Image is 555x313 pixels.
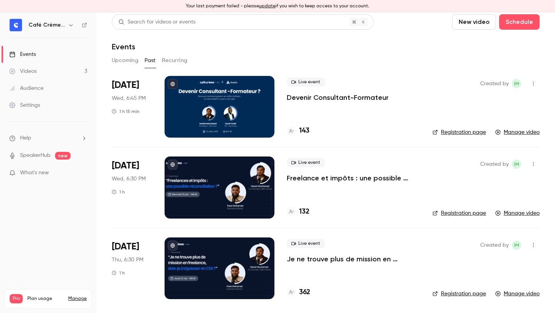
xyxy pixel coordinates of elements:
[299,287,310,298] h4: 362
[9,134,87,142] li: help-dropdown-opener
[112,241,139,253] span: [DATE]
[112,156,152,218] div: Jun 25 Wed, 6:30 PM (Europe/Paris)
[9,84,44,92] div: Audience
[287,239,325,248] span: Live event
[432,209,486,217] a: Registration page
[10,294,23,303] span: Pro
[112,42,135,51] h1: Events
[20,151,50,160] a: SpeakerHub
[162,54,188,67] button: Recurring
[68,296,87,302] a: Manage
[9,101,40,109] div: Settings
[514,160,519,169] span: IM
[480,79,509,88] span: Created by
[480,241,509,250] span: Created by
[112,256,143,264] span: Thu, 6:30 PM
[27,296,64,302] span: Plan usage
[432,290,486,298] a: Registration page
[287,173,420,183] a: Freelance et impôts : une possible réconciliation ? [MASTERCLASS]
[480,160,509,169] span: Created by
[287,126,309,136] a: 143
[287,77,325,87] span: Live event
[145,54,156,67] button: Past
[432,128,486,136] a: Registration page
[112,270,125,276] div: 1 h
[10,19,22,31] img: Café Crème Club
[9,67,37,75] div: Videos
[20,169,49,177] span: What's new
[112,175,146,183] span: Wed, 6:30 PM
[112,160,139,172] span: [DATE]
[452,14,496,30] button: New video
[495,209,540,217] a: Manage video
[512,160,521,169] span: Ihsan MOHAMAD
[514,241,519,250] span: IM
[112,189,125,195] div: 1 h
[514,79,519,88] span: IM
[112,237,152,299] div: May 22 Thu, 6:30 PM (Europe/Paris)
[20,134,31,142] span: Help
[287,207,309,217] a: 132
[118,18,195,26] div: Search for videos or events
[499,14,540,30] button: Schedule
[299,126,309,136] h4: 143
[287,158,325,167] span: Live event
[495,290,540,298] a: Manage video
[112,94,146,102] span: Wed, 6:45 PM
[112,54,138,67] button: Upcoming
[78,170,87,177] iframe: Noticeable Trigger
[287,287,310,298] a: 362
[112,79,139,91] span: [DATE]
[186,3,369,10] p: Your last payment failed - please if you wish to keep access to your account.
[287,254,420,264] a: Je ne trouve plus de mission en freelance, [PERSON_NAME] (re)passer en CDI ? [MASTERCLASS]
[299,207,309,217] h4: 132
[287,93,388,102] a: Devenir Consultant-Formateur
[512,241,521,250] span: Ihsan MOHAMAD
[259,3,276,10] button: update
[512,79,521,88] span: Ihsan MOHAMAD
[9,50,36,58] div: Events
[29,21,65,29] h6: Café Crème Club
[112,108,140,114] div: 1 h 15 min
[55,152,71,160] span: new
[112,76,152,138] div: Jul 23 Wed, 6:45 PM (Europe/Paris)
[495,128,540,136] a: Manage video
